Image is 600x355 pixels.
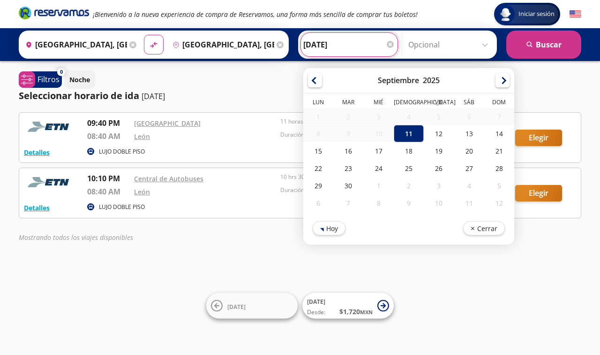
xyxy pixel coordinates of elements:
div: 08-Sep-25 [303,125,333,142]
button: Elegir [515,130,562,146]
div: 04-Oct-25 [454,177,484,194]
div: 11-Sep-25 [394,125,424,142]
input: Buscar Origen [22,33,127,56]
div: 19-Sep-25 [424,142,454,160]
button: 0Filtros [19,71,62,88]
div: 04-Sep-25 [394,108,424,125]
div: 03-Oct-25 [424,177,454,194]
div: 18-Sep-25 [394,142,424,160]
th: Miércoles [364,98,394,108]
span: [DATE] [307,298,325,306]
div: 10-Oct-25 [424,194,454,212]
div: 08-Oct-25 [364,194,394,212]
div: 14-Sep-25 [484,125,514,142]
input: Opcional [408,33,492,56]
p: 11 horas [280,117,422,126]
p: 09:40 PM [87,117,129,129]
p: Duración [280,186,422,194]
div: 25-Sep-25 [394,160,424,177]
div: 15-Sep-25 [303,142,333,160]
div: 09-Oct-25 [394,194,424,212]
th: Sábado [454,98,484,108]
p: Duración [280,131,422,139]
th: Domingo [484,98,514,108]
div: Septiembre [378,75,419,85]
div: 28-Sep-25 [484,160,514,177]
div: 09-Sep-25 [333,125,363,142]
div: 10-Sep-25 [364,125,394,142]
div: 06-Oct-25 [303,194,333,212]
a: León [134,187,150,196]
img: RESERVAMOS [24,173,75,192]
a: Brand Logo [19,6,89,23]
span: Iniciar sesión [515,9,558,19]
a: León [134,132,150,141]
i: Brand Logo [19,6,89,20]
span: 0 [60,68,63,76]
div: 21-Sep-25 [484,142,514,160]
span: Desde: [307,308,325,316]
button: Buscar [506,31,581,59]
div: 27-Sep-25 [454,160,484,177]
p: Noche [69,75,90,85]
button: [DATE] [206,293,298,319]
div: 23-Sep-25 [333,160,363,177]
div: 2025 [423,75,440,85]
button: Hoy [313,221,345,235]
div: 11-Oct-25 [454,194,484,212]
div: 16-Sep-25 [333,142,363,160]
div: 24-Sep-25 [364,160,394,177]
p: 10 hrs 30 mins [280,173,422,181]
div: 02-Sep-25 [333,108,363,125]
div: 12-Sep-25 [424,125,454,142]
button: Cerrar [463,221,505,235]
div: 02-Oct-25 [394,177,424,194]
div: 01-Sep-25 [303,108,333,125]
div: 01-Oct-25 [364,177,394,194]
input: Buscar Destino [169,33,274,56]
div: 26-Sep-25 [424,160,454,177]
p: 08:40 AM [87,131,129,142]
input: Elegir Fecha [303,33,395,56]
button: [DATE]Desde:$1,720MXN [302,293,394,319]
div: 05-Sep-25 [424,108,454,125]
button: Noche [64,70,95,89]
span: $ 1,720 [339,307,373,316]
button: Detalles [24,147,50,157]
div: 03-Sep-25 [364,108,394,125]
p: LUJO DOBLE PISO [99,147,145,156]
p: Seleccionar horario de ida [19,89,139,103]
p: Filtros [37,74,60,85]
span: [DATE] [227,302,246,310]
div: 20-Sep-25 [454,142,484,160]
div: 05-Oct-25 [484,177,514,194]
div: 17-Sep-25 [364,142,394,160]
button: English [570,8,581,20]
em: Mostrando todos los viajes disponibles [19,233,133,242]
p: [DATE] [142,91,165,102]
small: MXN [360,309,373,316]
a: Central de Autobuses [134,174,203,183]
div: 12-Oct-25 [484,194,514,212]
div: 22-Sep-25 [303,160,333,177]
p: 10:10 PM [87,173,129,184]
th: Viernes [424,98,454,108]
th: Jueves [394,98,424,108]
p: 08:40 AM [87,186,129,197]
button: Elegir [515,185,562,201]
p: LUJO DOBLE PISO [99,203,145,211]
div: 30-Sep-25 [333,177,363,194]
em: ¡Bienvenido a la nueva experiencia de compra de Reservamos, una forma más sencilla de comprar tus... [93,10,418,19]
th: Lunes [303,98,333,108]
button: Detalles [24,203,50,213]
div: 07-Oct-25 [333,194,363,212]
div: 07-Sep-25 [484,108,514,125]
img: RESERVAMOS [24,117,75,136]
a: [GEOGRAPHIC_DATA] [134,119,201,128]
th: Martes [333,98,363,108]
div: 13-Sep-25 [454,125,484,142]
div: 29-Sep-25 [303,177,333,194]
div: 06-Sep-25 [454,108,484,125]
